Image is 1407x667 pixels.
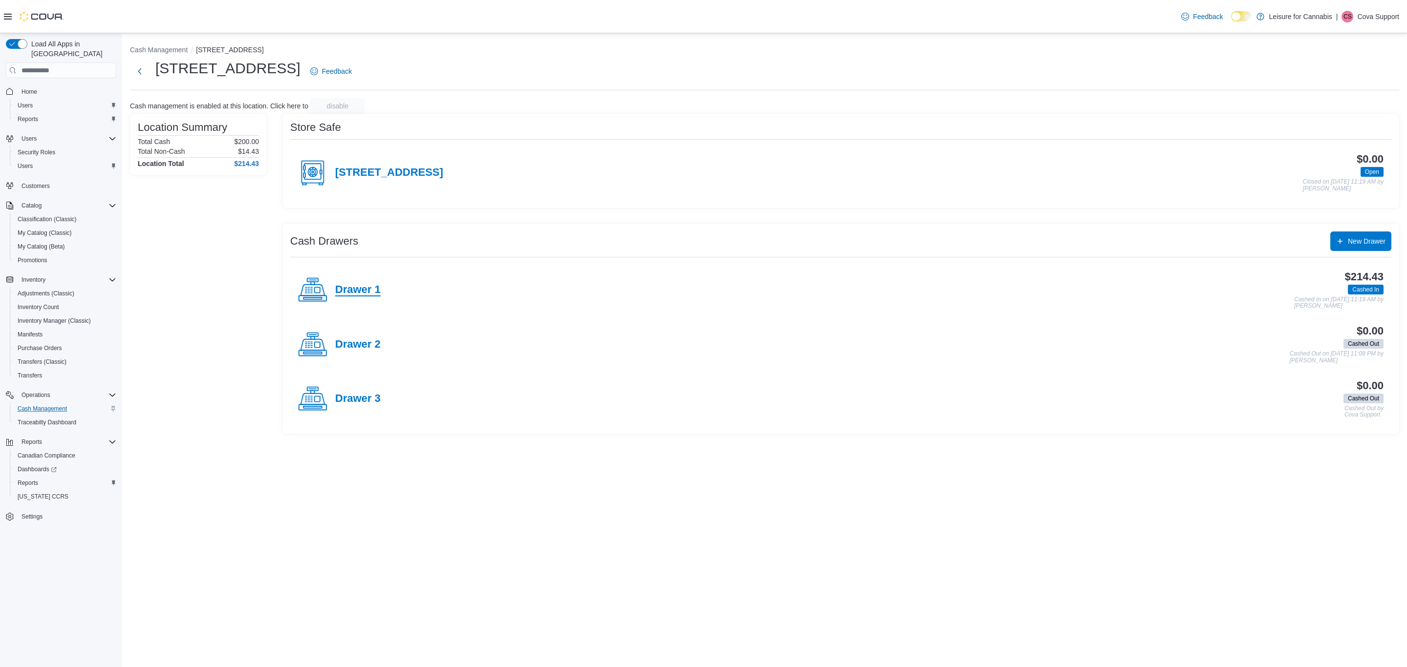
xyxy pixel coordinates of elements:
a: Home [18,86,41,98]
p: Cova Support [1357,11,1399,22]
a: Reports [14,113,42,125]
button: Cash Management [10,402,120,416]
span: Cashed Out [1348,339,1379,348]
span: Catalog [18,200,116,211]
span: Customers [21,182,50,190]
span: Promotions [18,256,47,264]
p: Cashed In on [DATE] 11:19 AM by [PERSON_NAME] [1294,296,1384,310]
span: Transfers [18,372,42,379]
p: | [1336,11,1338,22]
span: Promotions [14,254,116,266]
a: Security Roles [14,146,59,158]
span: Users [14,100,116,111]
button: Operations [18,389,54,401]
span: Reports [18,115,38,123]
a: Cash Management [14,403,71,415]
a: Dashboards [10,462,120,476]
span: Purchase Orders [18,344,62,352]
button: Home [2,84,120,98]
span: My Catalog (Beta) [18,243,65,250]
span: Inventory Manager (Classic) [18,317,91,325]
span: Inventory Count [14,301,116,313]
button: Inventory Count [10,300,120,314]
span: Security Roles [18,148,55,156]
span: Inventory [18,274,116,286]
h6: Total Non-Cash [138,147,185,155]
span: Reports [18,479,38,487]
a: Customers [18,180,54,192]
span: Cashed Out [1348,394,1379,403]
span: Purchase Orders [14,342,116,354]
span: Settings [18,510,116,522]
span: Transfers (Classic) [14,356,116,368]
a: Adjustments (Classic) [14,288,78,299]
button: Catalog [2,199,120,212]
span: Adjustments (Classic) [14,288,116,299]
h1: [STREET_ADDRESS] [155,59,300,78]
a: Feedback [306,62,356,81]
button: Cash Management [130,46,188,54]
span: Security Roles [14,146,116,158]
h4: [STREET_ADDRESS] [335,167,443,179]
a: Inventory Manager (Classic) [14,315,95,327]
span: Inventory Count [18,303,59,311]
span: Reports [18,436,116,448]
a: My Catalog (Classic) [14,227,76,239]
span: Traceabilty Dashboard [18,418,76,426]
a: Users [14,100,37,111]
span: Users [18,162,33,170]
span: Users [14,160,116,172]
span: Users [18,133,116,145]
p: $14.43 [238,147,259,155]
button: Security Roles [10,146,120,159]
button: Traceabilty Dashboard [10,416,120,429]
span: [US_STATE] CCRS [18,493,68,500]
a: Feedback [1177,7,1227,26]
span: Inventory [21,276,45,284]
span: Customers [18,180,116,192]
p: Cashed Out on [DATE] 11:08 PM by [PERSON_NAME] [1289,351,1384,364]
h4: Location Total [138,160,184,167]
h3: Cash Drawers [290,235,358,247]
span: Cashed In [1352,285,1379,294]
img: Cova [20,12,64,21]
span: Home [18,85,116,97]
a: Users [14,160,37,172]
span: Traceabilty Dashboard [14,417,116,428]
h3: $0.00 [1357,325,1384,337]
a: Transfers (Classic) [14,356,70,368]
button: Classification (Classic) [10,212,120,226]
p: $200.00 [234,138,259,146]
a: Purchase Orders [14,342,66,354]
h4: Drawer 1 [335,284,381,296]
span: Washington CCRS [14,491,116,502]
span: Dashboards [18,465,57,473]
button: Inventory [2,273,120,287]
a: Reports [14,477,42,489]
h4: Drawer 3 [335,393,381,405]
span: CS [1343,11,1352,22]
button: Catalog [18,200,45,211]
span: Cashed Out [1343,394,1384,403]
button: Inventory [18,274,49,286]
span: Open [1365,167,1379,176]
p: Closed on [DATE] 11:19 AM by [PERSON_NAME] [1303,179,1384,192]
span: Cashed In [1348,285,1384,294]
h6: Total Cash [138,138,170,146]
span: Catalog [21,202,42,209]
p: Cash management is enabled at this location. Click here to [130,102,308,110]
button: My Catalog (Beta) [10,240,120,253]
a: Inventory Count [14,301,63,313]
div: Cova Support [1342,11,1353,22]
h4: $214.43 [234,160,259,167]
span: Users [21,135,37,143]
nav: An example of EuiBreadcrumbs [130,45,1399,57]
button: Reports [18,436,46,448]
a: Canadian Compliance [14,450,79,461]
span: Reports [21,438,42,446]
button: New Drawer [1330,231,1391,251]
span: Classification (Classic) [18,215,77,223]
button: My Catalog (Classic) [10,226,120,240]
span: Reports [14,113,116,125]
button: Next [130,62,149,81]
